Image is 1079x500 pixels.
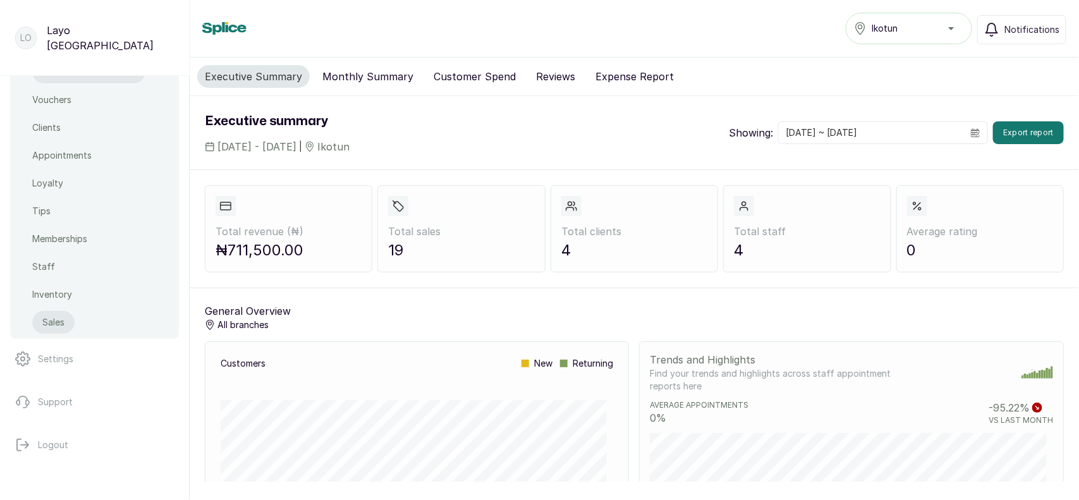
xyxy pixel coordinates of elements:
[872,22,898,35] span: Ikotun
[205,303,291,319] p: General Overview
[32,94,71,106] p: Vouchers
[560,357,613,370] p: returning
[20,32,32,44] p: LO
[315,65,421,88] button: Monthly Summary
[317,139,350,154] span: Ikotun
[846,13,972,44] button: Ikotun
[388,239,534,262] p: 19
[993,121,1064,144] button: Export report
[779,122,963,143] input: Select date
[971,128,980,137] svg: calendar
[38,353,73,365] p: Settings
[650,367,892,393] p: Find your trends and highlights across staff appointment reports here
[42,316,64,329] p: Sales
[734,239,880,262] p: 4
[32,88,71,111] a: Vouchers
[650,410,748,425] p: 0 %
[10,384,179,420] a: Support
[907,224,1053,239] p: Average rating
[989,415,1053,425] p: VS LAST MONTH
[32,177,63,190] p: Loyalty
[650,400,748,410] p: Average appointments
[32,121,61,134] p: Clients
[528,65,583,88] button: Reviews
[216,224,362,239] p: Total revenue ( ₦ )
[32,255,55,278] a: Staff
[10,427,179,463] button: Logout
[221,357,265,370] p: Customers
[729,125,773,140] p: Showing:
[32,228,87,250] a: Memberships
[197,65,310,88] button: Executive Summary
[32,288,72,301] p: Inventory
[1004,23,1059,36] span: Notifications
[734,224,880,239] p: Total staff
[47,23,174,53] p: Layo [GEOGRAPHIC_DATA]
[205,111,350,131] h1: Executive summary
[299,140,302,153] span: |
[388,224,534,239] p: Total sales
[32,260,55,273] p: Staff
[32,200,51,223] a: Tips
[32,205,51,217] p: Tips
[989,400,1030,415] span: -95.22 %
[426,65,523,88] button: Customer Spend
[32,283,72,306] a: Inventory
[977,15,1066,44] button: Notifications
[32,233,87,245] p: Memberships
[32,172,63,195] a: Loyalty
[32,144,92,167] a: Appointments
[907,239,1053,262] p: 0
[521,357,552,370] p: new
[32,311,75,334] a: Sales
[650,352,892,367] p: Trends and Highlights
[217,139,296,154] span: [DATE] - [DATE]
[32,116,61,139] a: Clients
[38,396,73,408] p: Support
[216,239,362,262] p: ₦711,500.00
[561,224,707,239] p: Total clients
[217,319,269,331] span: All branches
[38,439,68,451] p: Logout
[588,65,681,88] button: Expense Report
[10,341,179,377] a: Settings
[32,149,92,162] p: Appointments
[561,239,707,262] p: 4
